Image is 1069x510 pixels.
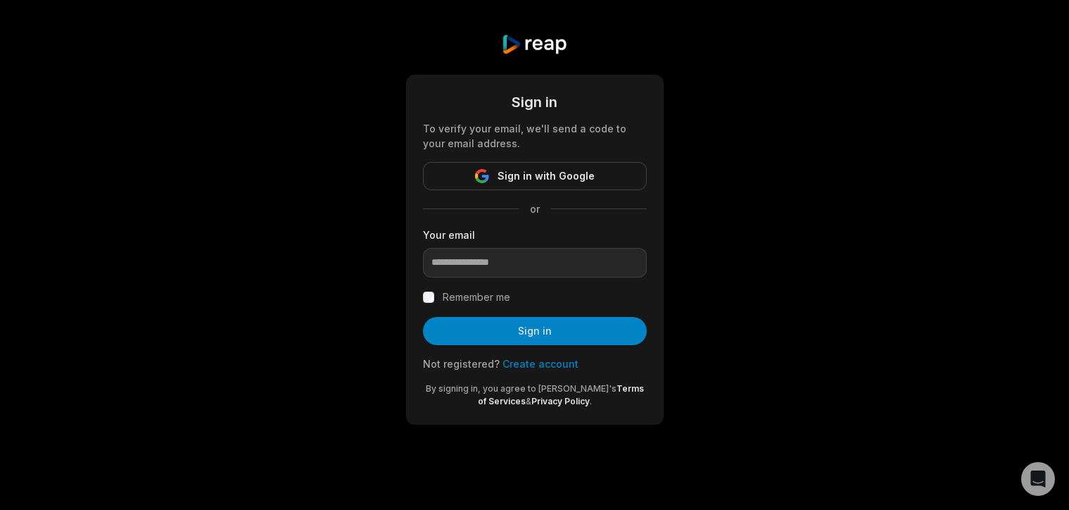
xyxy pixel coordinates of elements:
[498,168,595,185] span: Sign in with Google
[531,396,590,406] a: Privacy Policy
[426,383,616,394] span: By signing in, you agree to [PERSON_NAME]'s
[423,121,647,151] div: To verify your email, we'll send a code to your email address.
[423,358,500,370] span: Not registered?
[478,383,644,406] a: Terms of Services
[1021,462,1055,496] div: Open Intercom Messenger
[519,201,551,216] span: or
[443,289,510,306] label: Remember me
[502,358,578,370] a: Create account
[526,396,531,406] span: &
[423,92,647,113] div: Sign in
[423,162,647,190] button: Sign in with Google
[590,396,592,406] span: .
[423,317,647,345] button: Sign in
[501,34,568,55] img: reap
[423,228,647,242] label: Your email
